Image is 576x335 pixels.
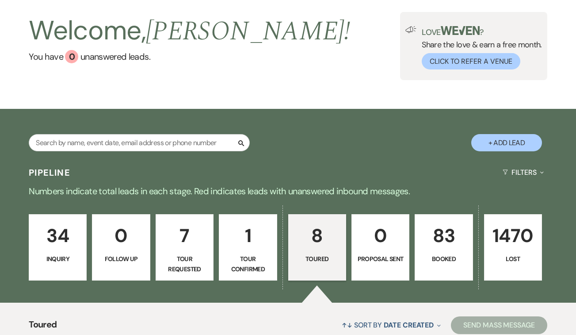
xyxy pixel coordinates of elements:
a: 34Inquiry [29,214,87,281]
p: 1470 [490,221,536,250]
p: Follow Up [98,254,144,264]
span: Date Created [384,320,434,330]
input: Search by name, event date, email address or phone number [29,134,250,151]
p: 83 [420,221,467,250]
p: Tour Requested [161,254,208,274]
p: Lost [490,254,536,264]
p: Booked [420,254,467,264]
span: ↑↓ [342,320,352,330]
p: Toured [294,254,340,264]
p: Proposal Sent [357,254,404,264]
button: Send Mass Message [451,316,547,334]
p: 0 [357,221,404,250]
a: 0Follow Up [92,214,150,281]
a: 1470Lost [484,214,542,281]
img: weven-logo-green.svg [441,26,480,35]
button: + Add Lead [471,134,542,151]
div: Share the love & earn a free month. [416,26,542,69]
a: You have 0 unanswered leads. [29,50,350,63]
p: 8 [294,221,340,250]
p: Tour Confirmed [225,254,271,274]
a: 7Tour Requested [156,214,214,281]
p: 0 [98,221,144,250]
h3: Pipeline [29,166,70,179]
span: [PERSON_NAME] ! [146,11,350,52]
a: 1Tour Confirmed [219,214,277,281]
img: loud-speaker-illustration.svg [405,26,416,33]
a: 0Proposal Sent [351,214,409,281]
p: 34 [34,221,81,250]
h2: Welcome, [29,12,350,50]
p: Love ? [422,26,542,36]
button: Click to Refer a Venue [422,53,520,69]
p: 7 [161,221,208,250]
a: 83Booked [415,214,473,281]
div: 0 [65,50,78,63]
a: 8Toured [288,214,346,281]
p: Inquiry [34,254,81,264]
p: 1 [225,221,271,250]
button: Filters [499,161,547,184]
